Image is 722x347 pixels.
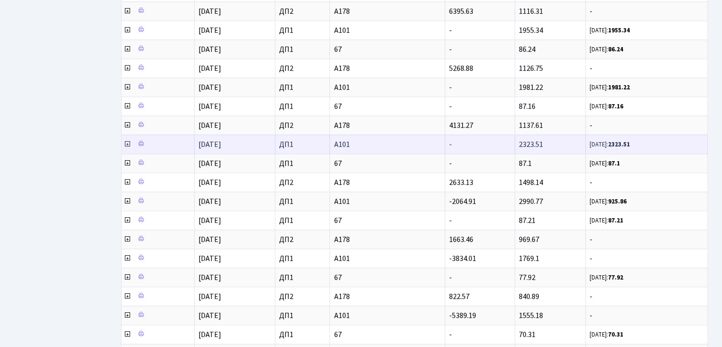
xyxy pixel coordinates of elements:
span: 87.16 [519,101,535,112]
span: - [590,8,703,15]
span: - [449,44,452,55]
span: - [449,158,452,169]
span: 4131.27 [449,120,473,131]
span: А178 [334,179,441,186]
span: [DATE] [198,329,221,340]
b: 1955.34 [608,26,630,35]
span: 1555.18 [519,310,543,321]
span: - [590,122,703,129]
span: [DATE] [198,310,221,321]
span: 67 [334,274,441,281]
span: [DATE] [198,82,221,93]
span: - [449,329,452,340]
span: 1126.75 [519,63,543,74]
span: А178 [334,236,441,243]
span: А101 [334,312,441,319]
span: 840.89 [519,291,539,302]
span: ДП2 [279,122,326,129]
span: [DATE] [198,158,221,169]
span: 969.67 [519,234,539,245]
span: - [590,179,703,186]
span: [DATE] [198,139,221,150]
span: А178 [334,8,441,15]
b: 77.92 [608,273,623,282]
span: - [590,293,703,300]
b: 1981.22 [608,83,630,92]
small: [DATE]: [590,45,623,54]
span: 1116.31 [519,6,543,17]
span: А101 [334,141,441,148]
span: - [590,65,703,72]
span: - [590,312,703,319]
span: -3834.01 [449,253,476,264]
span: ДП1 [279,160,326,167]
span: [DATE] [198,253,221,264]
span: - [449,215,452,226]
b: 87.21 [608,216,623,225]
span: 1663.46 [449,234,473,245]
span: - [449,272,452,283]
small: [DATE]: [590,216,623,225]
span: ДП2 [279,179,326,186]
small: [DATE]: [590,159,620,168]
span: 1769.1 [519,253,539,264]
span: ДП1 [279,46,326,53]
span: ДП2 [279,293,326,300]
span: 67 [334,103,441,110]
small: [DATE]: [590,102,623,111]
span: -2064.91 [449,196,476,207]
span: 77.92 [519,272,535,283]
span: ДП1 [279,27,326,34]
span: [DATE] [198,272,221,283]
b: 87.1 [608,159,620,168]
small: [DATE]: [590,330,623,339]
b: 2323.51 [608,140,630,149]
span: ДП1 [279,331,326,338]
span: 70.31 [519,329,535,340]
span: А101 [334,84,441,91]
span: [DATE] [198,234,221,245]
span: ДП1 [279,141,326,148]
span: А178 [334,293,441,300]
span: А101 [334,198,441,205]
span: А178 [334,122,441,129]
span: А178 [334,65,441,72]
span: ДП1 [279,103,326,110]
span: 67 [334,331,441,338]
span: 87.21 [519,215,535,226]
span: 1955.34 [519,25,543,36]
span: - [449,139,452,150]
span: ДП1 [279,274,326,281]
span: 6395.63 [449,6,473,17]
span: ДП2 [279,8,326,15]
span: - [590,236,703,243]
span: ДП2 [279,65,326,72]
span: ДП1 [279,84,326,91]
span: 2323.51 [519,139,543,150]
span: - [449,82,452,93]
span: ДП1 [279,217,326,224]
b: 87.16 [608,102,623,111]
span: 5268.88 [449,63,473,74]
small: [DATE]: [590,26,630,35]
span: ДП1 [279,255,326,262]
span: [DATE] [198,44,221,55]
span: 822.57 [449,291,469,302]
span: [DATE] [198,25,221,36]
span: - [590,255,703,262]
span: 2990.77 [519,196,543,207]
b: 70.31 [608,330,623,339]
b: 86.24 [608,45,623,54]
span: [DATE] [198,196,221,207]
span: [DATE] [198,6,221,17]
small: [DATE]: [590,140,630,149]
span: ДП1 [279,312,326,319]
span: [DATE] [198,177,221,188]
span: 86.24 [519,44,535,55]
span: 1137.61 [519,120,543,131]
span: [DATE] [198,215,221,226]
span: -5389.19 [449,310,476,321]
b: 925.86 [608,197,627,206]
span: 67 [334,160,441,167]
span: [DATE] [198,101,221,112]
